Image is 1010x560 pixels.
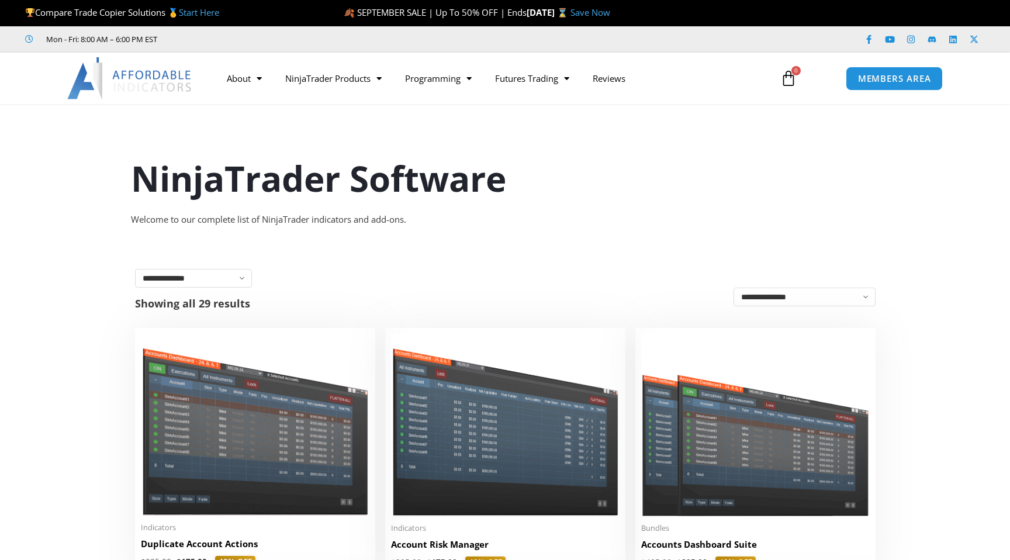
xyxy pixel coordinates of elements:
[734,288,876,306] select: Shop order
[174,33,349,45] iframe: Customer reviews powered by Trustpilot
[641,523,870,533] span: Bundles
[393,65,483,92] a: Programming
[581,65,637,92] a: Reviews
[43,32,157,46] span: Mon - Fri: 8:00 AM – 6:00 PM EST
[483,65,581,92] a: Futures Trading
[131,154,879,203] h1: NinjaTrader Software
[25,6,219,18] span: Compare Trade Copier Solutions 🥇
[141,523,369,533] span: Indicators
[527,6,570,18] strong: [DATE] ⌛
[215,65,274,92] a: About
[67,57,193,99] img: LogoAI | Affordable Indicators – NinjaTrader
[641,538,870,556] a: Accounts Dashboard Suite
[846,67,943,91] a: MEMBERS AREA
[391,334,620,516] img: Account Risk Manager
[391,538,620,556] a: Account Risk Manager
[763,61,814,95] a: 0
[141,334,369,516] img: Duplicate Account Actions
[791,66,801,75] span: 0
[274,65,393,92] a: NinjaTrader Products
[135,298,250,309] p: Showing all 29 results
[141,538,369,556] a: Duplicate Account Actions
[391,538,620,551] h2: Account Risk Manager
[131,212,879,228] div: Welcome to our complete list of NinjaTrader indicators and add-ons.
[344,6,527,18] span: 🍂 SEPTEMBER SALE | Up To 50% OFF | Ends
[179,6,219,18] a: Start Here
[391,523,620,533] span: Indicators
[858,74,931,83] span: MEMBERS AREA
[141,538,369,550] h2: Duplicate Account Actions
[641,334,870,516] img: Accounts Dashboard Suite
[215,65,767,92] nav: Menu
[26,8,34,17] img: 🏆
[570,6,610,18] a: Save Now
[641,538,870,551] h2: Accounts Dashboard Suite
